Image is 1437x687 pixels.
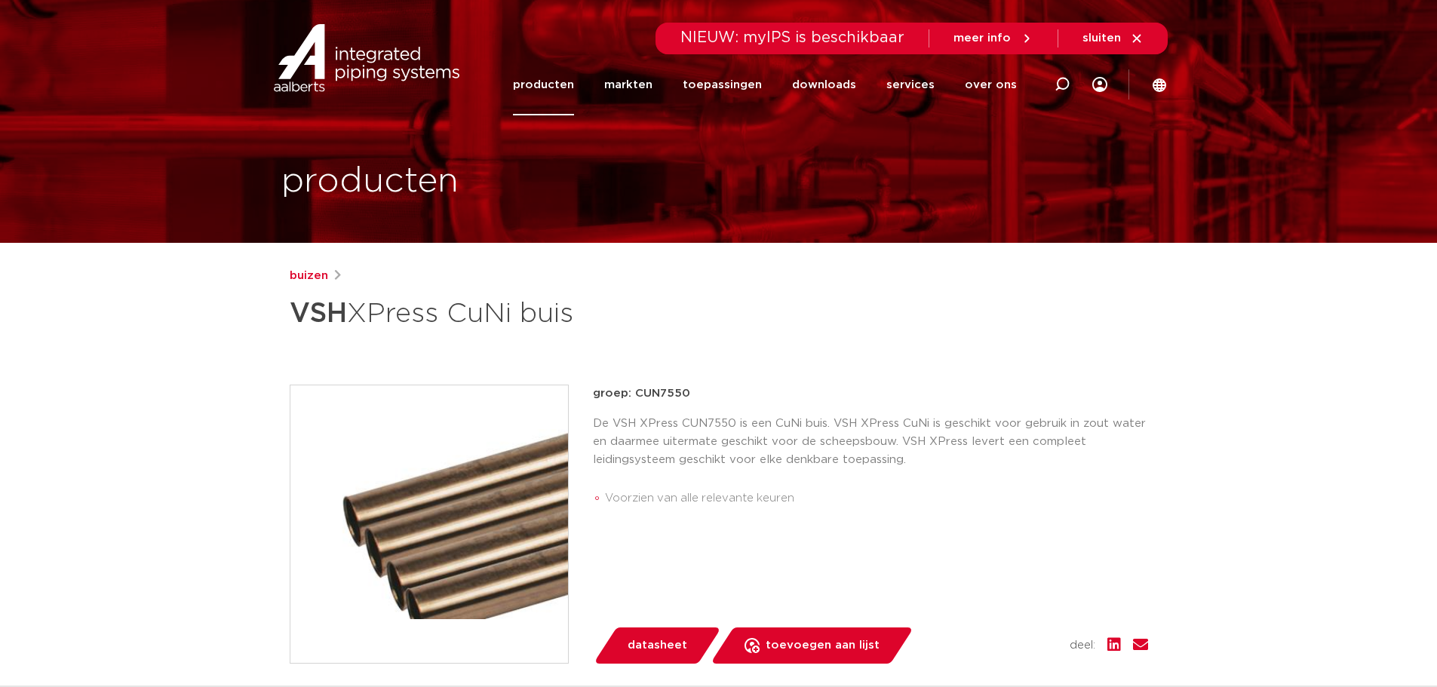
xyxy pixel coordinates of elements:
[792,54,856,115] a: downloads
[593,415,1148,469] p: De VSH XPress CUN7550 is een CuNi buis. VSH XPress CuNi is geschikt voor gebruik in zout water en...
[513,54,574,115] a: producten
[953,32,1033,45] a: meer info
[886,54,935,115] a: services
[683,54,762,115] a: toepassingen
[680,30,904,45] span: NIEUW: myIPS is beschikbaar
[281,158,459,206] h1: producten
[1082,32,1121,44] span: sluiten
[628,633,687,658] span: datasheet
[605,486,1148,511] li: Voorzien van alle relevante keuren
[1092,54,1107,115] div: my IPS
[953,32,1011,44] span: meer info
[965,54,1017,115] a: over ons
[766,633,880,658] span: toevoegen aan lijst
[290,385,568,663] img: Product Image for VSH XPress CuNi buis
[604,54,652,115] a: markten
[593,627,721,664] a: datasheet
[1082,32,1144,45] a: sluiten
[593,385,1148,403] p: groep: CUN7550
[1070,636,1095,655] span: deel:
[290,291,856,336] h1: XPress CuNi buis
[513,54,1017,115] nav: Menu
[290,300,347,327] strong: VSH
[290,267,328,285] a: buizen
